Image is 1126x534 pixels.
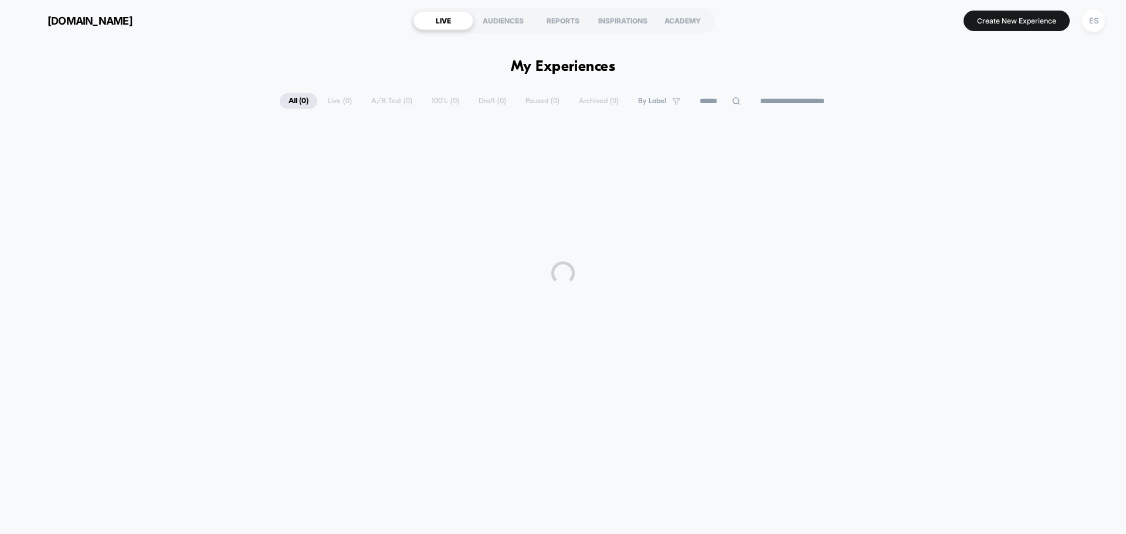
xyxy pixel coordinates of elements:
button: [DOMAIN_NAME] [18,11,136,30]
div: ACADEMY [653,11,713,30]
span: All ( 0 ) [280,93,317,109]
h1: My Experiences [511,59,616,76]
button: ES [1078,9,1108,33]
div: ES [1082,9,1105,32]
span: [DOMAIN_NAME] [48,15,133,27]
div: REPORTS [533,11,593,30]
div: AUDIENCES [473,11,533,30]
div: INSPIRATIONS [593,11,653,30]
div: LIVE [413,11,473,30]
span: By Label [638,97,666,106]
button: Create New Experience [964,11,1070,31]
